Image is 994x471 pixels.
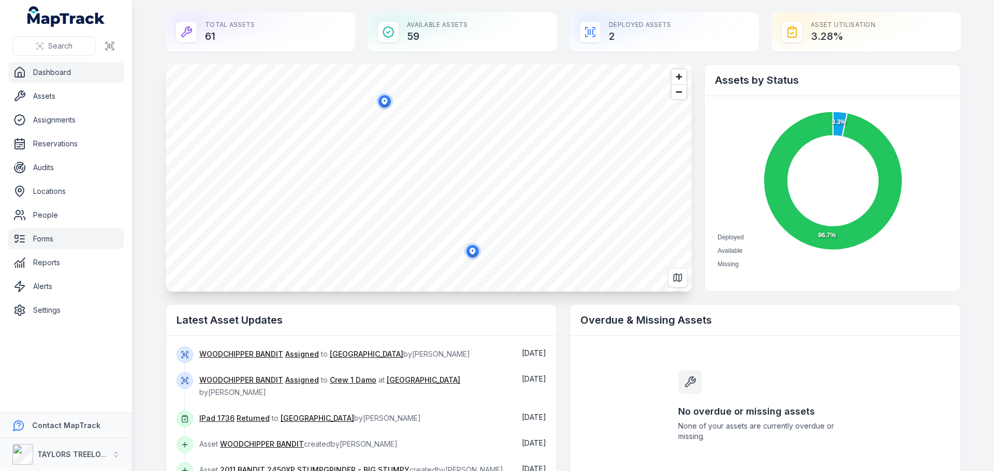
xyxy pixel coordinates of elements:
h2: Assets by Status [715,73,950,87]
time: 06/08/2025, 12:56:36 pm [522,413,546,421]
span: to by [PERSON_NAME] [199,414,421,422]
a: IPad 1736 [199,413,235,423]
span: to at by [PERSON_NAME] [199,375,460,397]
a: Reports [8,252,124,273]
time: 29/08/2025, 1:25:48 pm [522,348,546,357]
span: Search [48,41,72,51]
a: Assigned [285,349,319,359]
a: WOODCHIPPER BANDIT [199,375,283,385]
span: None of your assets are currently overdue or missing. [678,421,852,442]
a: Locations [8,181,124,202]
a: Assets [8,86,124,107]
a: Returned [237,413,270,423]
a: Settings [8,300,124,321]
a: MapTrack [27,6,105,27]
span: Missing [718,261,739,268]
span: to by [PERSON_NAME] [199,350,470,358]
span: [DATE] [522,413,546,421]
a: WOODCHIPPER BANDIT [199,349,283,359]
button: Zoom in [671,69,686,84]
a: People [8,205,124,225]
a: Assigned [285,375,319,385]
span: [DATE] [522,438,546,447]
a: Assignments [8,110,124,130]
a: Dashboard [8,62,124,83]
a: Alerts [8,276,124,297]
time: 30/07/2025, 10:03:23 am [522,438,546,447]
a: Crew 1 Damo [330,375,376,385]
span: [DATE] [522,348,546,357]
a: [GEOGRAPHIC_DATA] [281,413,354,423]
canvas: Map [166,64,692,292]
time: 29/08/2025, 1:06:30 pm [522,374,546,383]
a: WOODCHIPPER BANDIT [220,439,304,449]
a: [GEOGRAPHIC_DATA] [330,349,403,359]
span: [DATE] [522,374,546,383]
span: Available [718,247,742,254]
h3: No overdue or missing assets [678,404,852,419]
button: Search [12,36,96,56]
h2: Overdue & Missing Assets [580,313,950,327]
span: Asset created by [PERSON_NAME] [199,439,398,448]
a: [GEOGRAPHIC_DATA] [387,375,460,385]
strong: Contact MapTrack [32,421,100,430]
a: Forms [8,229,124,249]
a: Reservations [8,133,124,154]
strong: TAYLORS TREELOPPING [37,450,124,459]
button: Zoom out [671,84,686,99]
h2: Latest Asset Updates [177,313,546,327]
a: Audits [8,157,124,178]
span: Deployed [718,234,744,241]
button: Switch to Map View [668,268,688,287]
